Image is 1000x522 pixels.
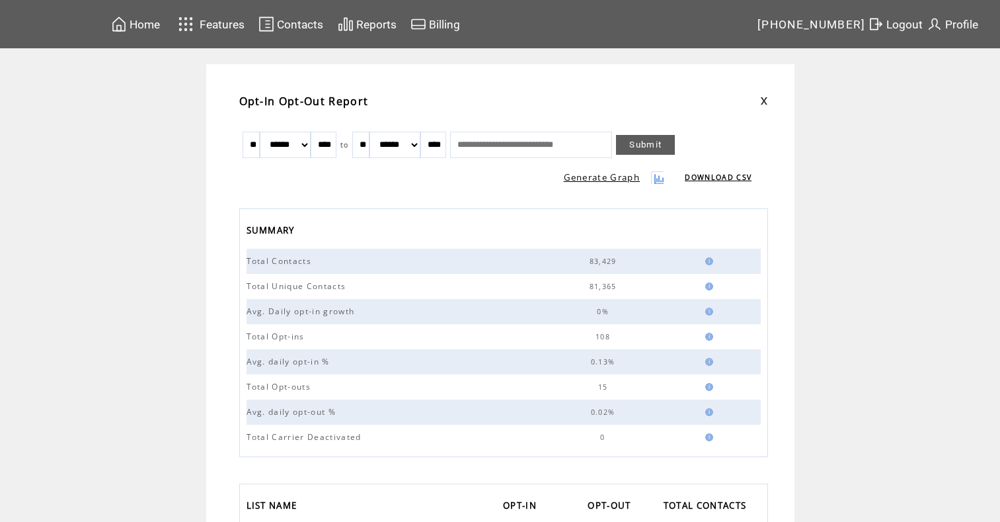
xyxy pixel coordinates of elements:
img: exit.svg [868,16,884,32]
span: Avg. daily opt-out % [247,406,340,417]
span: OPT-IN [503,496,540,518]
span: 0.13% [591,357,619,367]
img: help.gif [701,433,713,441]
img: contacts.svg [258,16,274,32]
a: Home [109,14,162,34]
img: profile.svg [927,16,942,32]
span: 108 [596,332,613,341]
span: 0.02% [591,408,619,417]
span: to [340,140,349,150]
span: Total Opt-outs [247,381,315,392]
span: Opt-In Opt-Out Report [239,94,369,109]
img: help.gif [701,383,713,391]
span: Features [200,18,245,31]
a: Logout [866,14,925,34]
span: Billing [429,18,460,31]
span: Total Contacts [247,255,315,267]
img: help.gif [701,283,713,290]
span: Contacts [277,18,323,31]
span: 83,429 [590,257,620,266]
span: Home [130,18,160,31]
span: 81,365 [590,282,620,291]
img: help.gif [701,358,713,366]
a: DOWNLOAD CSV [685,173,751,182]
span: Profile [945,18,978,31]
a: Features [173,11,247,37]
a: Reports [336,14,399,34]
span: Avg. daily opt-in % [247,356,333,367]
img: help.gif [701,408,713,416]
span: LIST NAME [247,496,301,518]
a: Contacts [256,14,325,34]
span: 0% [597,307,612,316]
a: OPT-IN [503,496,543,518]
span: Avg. Daily opt-in growth [247,306,358,317]
span: SUMMARY [247,221,298,243]
img: help.gif [701,308,713,316]
a: LIST NAME [247,496,304,518]
img: help.gif [701,333,713,341]
img: help.gif [701,257,713,265]
span: Logout [886,18,923,31]
a: Submit [616,135,675,155]
a: TOTAL CONTACTS [664,496,753,518]
img: creidtcard.svg [410,16,426,32]
span: 15 [598,382,611,392]
span: [PHONE_NUMBER] [757,18,866,31]
img: home.svg [111,16,127,32]
a: Generate Graph [564,171,640,183]
span: Total Opt-ins [247,331,308,342]
a: Billing [408,14,462,34]
span: Total Carrier Deactivated [247,431,365,443]
span: Reports [356,18,397,31]
img: chart.svg [338,16,354,32]
span: OPT-OUT [588,496,634,518]
img: features.svg [174,13,198,35]
span: Total Unique Contacts [247,281,350,292]
span: TOTAL CONTACTS [664,496,750,518]
span: 0 [600,433,608,442]
a: OPT-OUT [588,496,637,518]
a: Profile [925,14,980,34]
